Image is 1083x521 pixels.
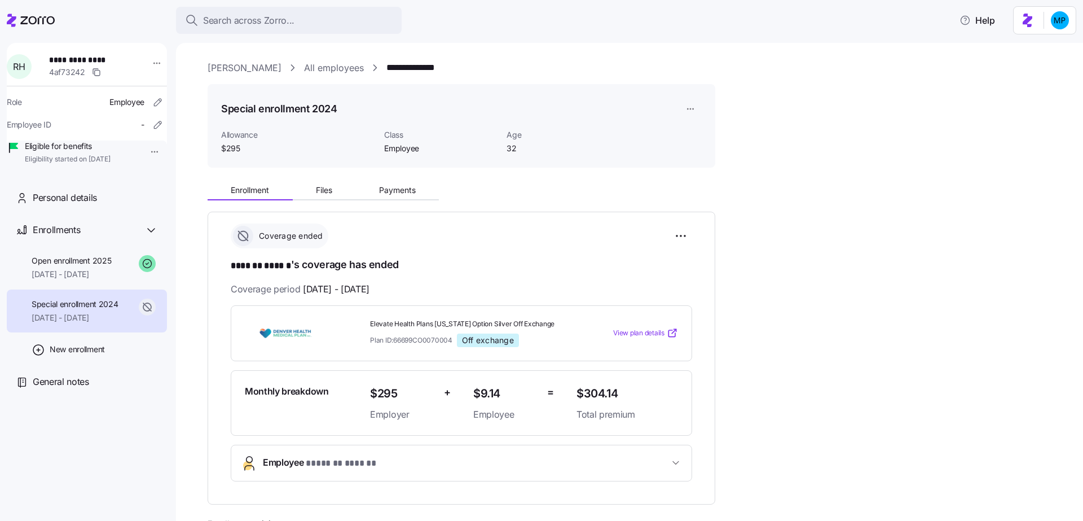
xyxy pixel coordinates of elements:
[33,223,80,237] span: Enrollments
[109,97,144,108] span: Employee
[231,282,369,296] span: Coverage period
[141,119,144,130] span: -
[245,384,329,399] span: Monthly breakdown
[370,335,452,345] span: Plan ID: 66699CO0070004
[304,61,364,75] a: All employees
[384,129,498,141] span: Class
[473,384,538,403] span: $9.14
[33,191,97,205] span: Personal details
[547,384,554,401] span: =
[263,456,376,471] span: Employee
[231,186,269,194] span: Enrollment
[176,7,402,34] button: Search across Zorro...
[25,141,111,152] span: Eligible for benefits
[221,143,375,154] span: $295
[32,255,111,266] span: Open enrollment 2025
[444,384,451,401] span: +
[221,102,337,116] h1: Special enrollment 2024
[303,282,369,296] span: [DATE] - [DATE]
[507,129,620,141] span: Age
[576,384,678,403] span: $304.14
[13,62,25,71] span: R H
[370,384,435,403] span: $295
[950,9,1004,32] button: Help
[473,408,538,422] span: Employee
[32,312,118,323] span: [DATE] - [DATE]
[33,375,89,389] span: General notes
[507,143,620,154] span: 32
[221,129,375,141] span: Allowance
[49,67,85,78] span: 4af73242
[7,119,51,130] span: Employee ID
[245,320,326,346] img: Denver Health Medical Plan
[32,269,111,280] span: [DATE] - [DATE]
[231,257,692,273] h1: 's coverage has ended
[7,97,22,108] span: Role
[959,14,995,27] span: Help
[613,327,678,339] a: View plan details
[1051,11,1069,29] img: b954e4dfce0f5620b9225907d0f7229f
[32,299,118,310] span: Special enrollment 2024
[462,335,514,345] span: Off exchange
[208,61,281,75] a: [PERSON_NAME]
[370,319,567,329] span: Elevate Health Plans [US_STATE] Option Silver Off Exchange
[203,14,294,28] span: Search across Zorro...
[25,155,111,164] span: Eligibility started on [DATE]
[613,328,664,339] span: View plan details
[50,344,105,355] span: New enrollment
[256,230,323,242] span: Coverage ended
[370,408,435,422] span: Employer
[379,186,416,194] span: Payments
[576,408,678,422] span: Total premium
[384,143,498,154] span: Employee
[316,186,332,194] span: Files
